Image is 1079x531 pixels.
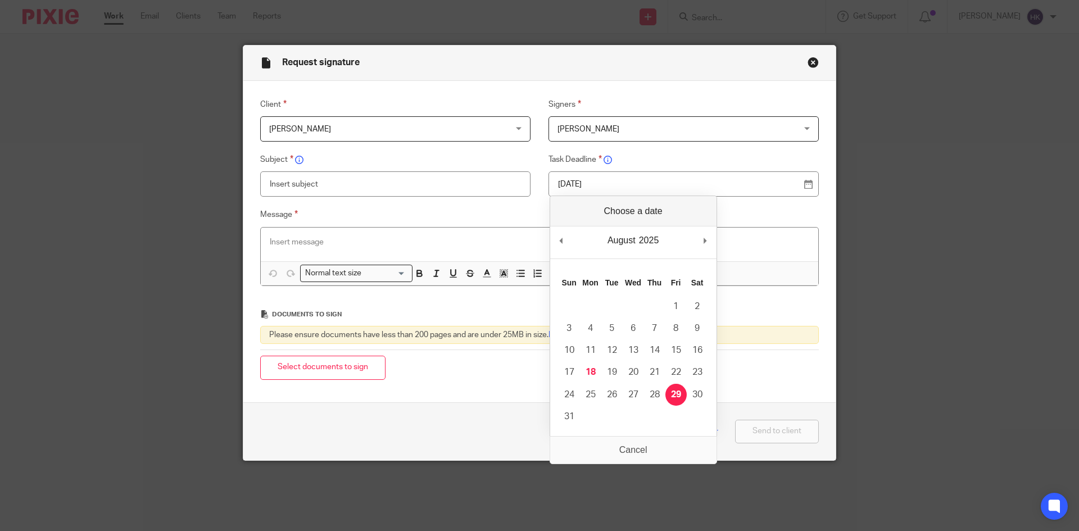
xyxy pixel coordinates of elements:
button: 19 [601,361,623,383]
button: 11 [580,339,601,361]
button: 10 [559,339,580,361]
abbr: Wednesday [625,278,641,287]
button: 14 [644,339,665,361]
abbr: Saturday [691,278,704,287]
button: 7 [644,317,665,339]
button: Next Month [700,232,711,249]
button: 20 [623,361,644,383]
button: 9 [687,317,708,339]
button: Select documents to sign [260,356,386,380]
label: Signers [548,98,819,111]
button: 25 [580,384,601,406]
button: 29 [665,384,687,406]
div: 2025 [637,232,661,249]
button: 22 [665,361,687,383]
button: 27 [623,384,644,406]
button: 30 [687,384,708,406]
abbr: Friday [671,278,681,287]
span: Task Deadline [548,156,602,164]
button: 6 [623,317,644,339]
button: Previous Month [556,232,567,249]
span: [PERSON_NAME] [557,125,619,133]
button: 17 [559,361,580,383]
button: 31 [559,406,580,428]
button: 13 [623,339,644,361]
button: 26 [601,384,623,406]
span: [PERSON_NAME] [269,125,331,133]
button: 15 [665,339,687,361]
span: Documents to sign [272,311,342,317]
button: 1 [665,296,687,317]
button: 12 [601,339,623,361]
button: 24 [559,384,580,406]
abbr: Tuesday [605,278,619,287]
input: Search for option [365,267,406,279]
label: Message [260,208,819,221]
a: Read our support guide for more details [548,331,687,339]
button: 28 [644,384,665,406]
button: 4 [580,317,601,339]
button: Send to client [735,420,819,444]
button: Close modal [808,57,819,68]
p: [DATE] [558,179,800,190]
abbr: Monday [582,278,598,287]
abbr: Sunday [562,278,577,287]
button: 18 [580,361,601,383]
span: Normal text size [303,267,364,279]
button: 3 [559,317,580,339]
abbr: Thursday [647,278,661,287]
div: Please ensure documents have less than 200 pages and are under 25MB in size. [260,326,819,344]
button: 23 [687,361,708,383]
button: 16 [687,339,708,361]
div: August [606,232,637,249]
button: 2 [687,296,708,317]
button: 8 [665,317,687,339]
span: Request signature [282,58,360,67]
button: 21 [644,361,665,383]
input: Insert subject [260,171,531,197]
div: Search for option [300,265,412,282]
label: Client [260,98,531,111]
span: Subject [260,156,293,164]
button: 5 [601,317,623,339]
